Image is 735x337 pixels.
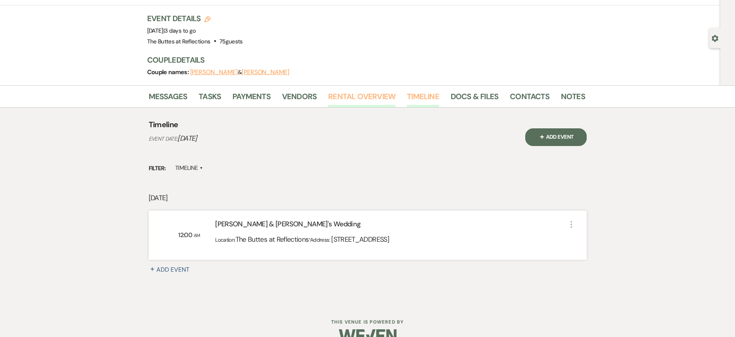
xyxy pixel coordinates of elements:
button: Open lead details [712,34,718,42]
span: The Buttes at Reflections [236,235,309,244]
button: Plus SignAdd Event [149,265,199,274]
p: [DATE] [149,193,587,204]
button: [PERSON_NAME] [242,69,289,75]
span: | [163,27,196,35]
span: [DATE] [147,27,196,35]
h4: Timeline [149,119,178,130]
span: Event Date: [149,135,178,142]
span: Filter: [149,164,166,173]
span: 12:00 [178,231,193,239]
span: Plus Sign [149,263,156,271]
span: AM [194,232,200,239]
a: Notes [561,90,585,107]
h3: Event Details [147,13,243,24]
span: Couple names: [147,68,190,76]
button: Plus SignAdd Event [525,128,587,146]
h3: Couple Details [147,55,577,65]
span: [STREET_ADDRESS] [331,235,389,244]
span: The Buttes at Reflections [147,38,211,45]
div: [PERSON_NAME] & [PERSON_NAME]'s Wedding [215,219,566,232]
a: Timeline [407,90,439,107]
a: Payments [232,90,270,107]
span: ▲ [200,165,203,171]
span: · [309,233,310,244]
span: [DATE] [178,134,197,143]
span: 75 guests [219,38,243,45]
a: Vendors [282,90,317,107]
a: Contacts [510,90,549,107]
span: Location: [215,236,235,243]
a: Docs & Files [451,90,498,107]
a: Tasks [199,90,221,107]
span: Address: [310,236,331,243]
a: Messages [149,90,187,107]
label: Timeline [175,163,203,173]
a: Rental Overview [328,90,395,107]
span: 3 days to go [164,27,196,35]
span: Plus Sign [538,133,546,140]
span: & [190,68,289,76]
button: [PERSON_NAME] [190,69,238,75]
